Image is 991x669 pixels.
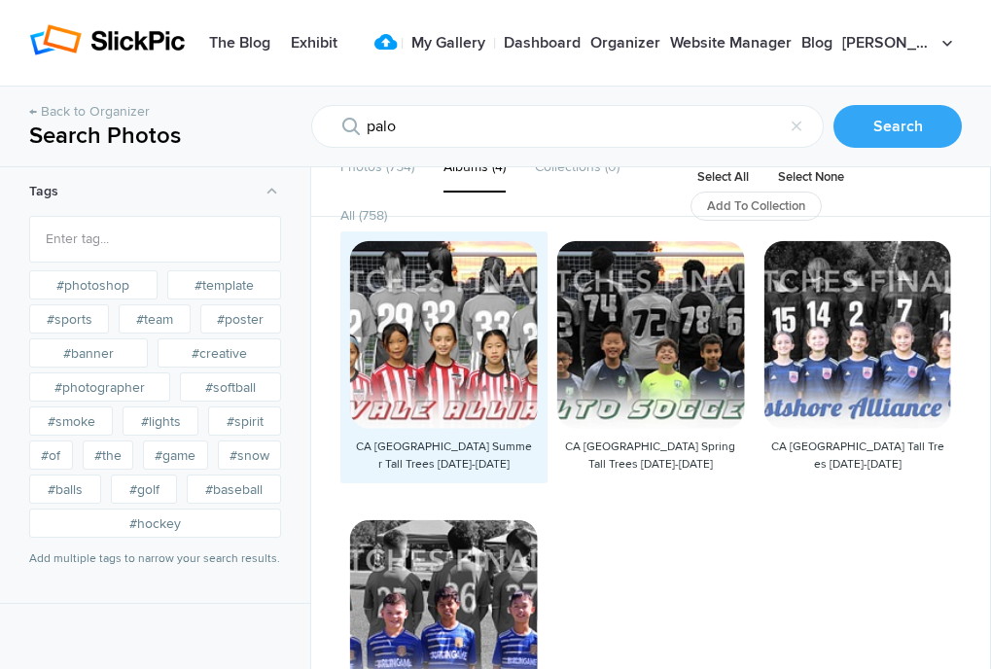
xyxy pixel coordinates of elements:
[873,117,923,136] b: Search
[535,158,601,175] b: Collections
[29,102,150,122] a: ← Back to Organizer
[155,446,195,466] span: #game
[488,158,506,175] span: 4
[340,158,382,175] b: Photos
[30,217,280,262] mat-chip-list: Fruit selection
[40,222,270,257] input: Enter tag...
[141,412,181,432] span: #lights
[205,480,263,500] span: #baseball
[355,207,387,224] span: 758
[227,412,264,432] span: #spirit
[195,276,254,296] span: #template
[54,378,145,398] span: #photographer
[29,183,58,199] b: Tags
[48,412,95,432] span: #smoke
[56,276,129,296] span: #photoshop
[779,109,814,144] div: ×
[205,378,256,398] span: #softball
[29,122,282,151] h1: Search Photos
[350,439,538,474] div: CA [GEOGRAPHIC_DATA] Summer Tall Trees [DATE]-[DATE]
[382,158,414,175] span: 754
[29,550,281,568] p: Add multiple tags to narrow your search results.
[47,310,92,330] span: #sports
[48,480,83,500] span: #balls
[136,310,173,330] span: #team
[63,344,114,364] span: #banner
[311,105,824,148] input: Search photos...
[557,439,745,474] div: CA [GEOGRAPHIC_DATA] Spring Tall Trees [DATE]-[DATE]
[129,480,159,500] span: #golf
[192,344,247,364] span: #creative
[340,207,355,224] b: All
[129,514,181,534] span: #hockey
[217,310,264,330] span: #poster
[94,446,122,466] span: #the
[230,446,269,466] span: #snow
[601,158,619,175] span: 0
[41,446,60,466] span: #of
[763,439,951,474] div: CA [GEOGRAPHIC_DATA] Tall Trees [DATE]-[DATE]
[685,162,761,192] a: Select All
[443,158,488,175] b: Albums
[765,162,857,192] a: Select None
